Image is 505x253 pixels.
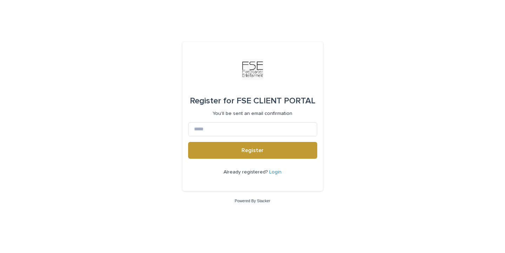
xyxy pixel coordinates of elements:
[188,142,317,159] button: Register
[235,199,270,203] a: Powered By Stacker
[242,59,263,80] img: Km9EesSdRbS9ajqhBzyo
[241,148,264,153] span: Register
[190,97,234,105] span: Register for
[269,170,281,175] a: Login
[190,91,315,111] div: FSE CLIENT PORTAL
[224,170,269,175] span: Already registered?
[213,111,292,117] p: You'll be sent an email confirmation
